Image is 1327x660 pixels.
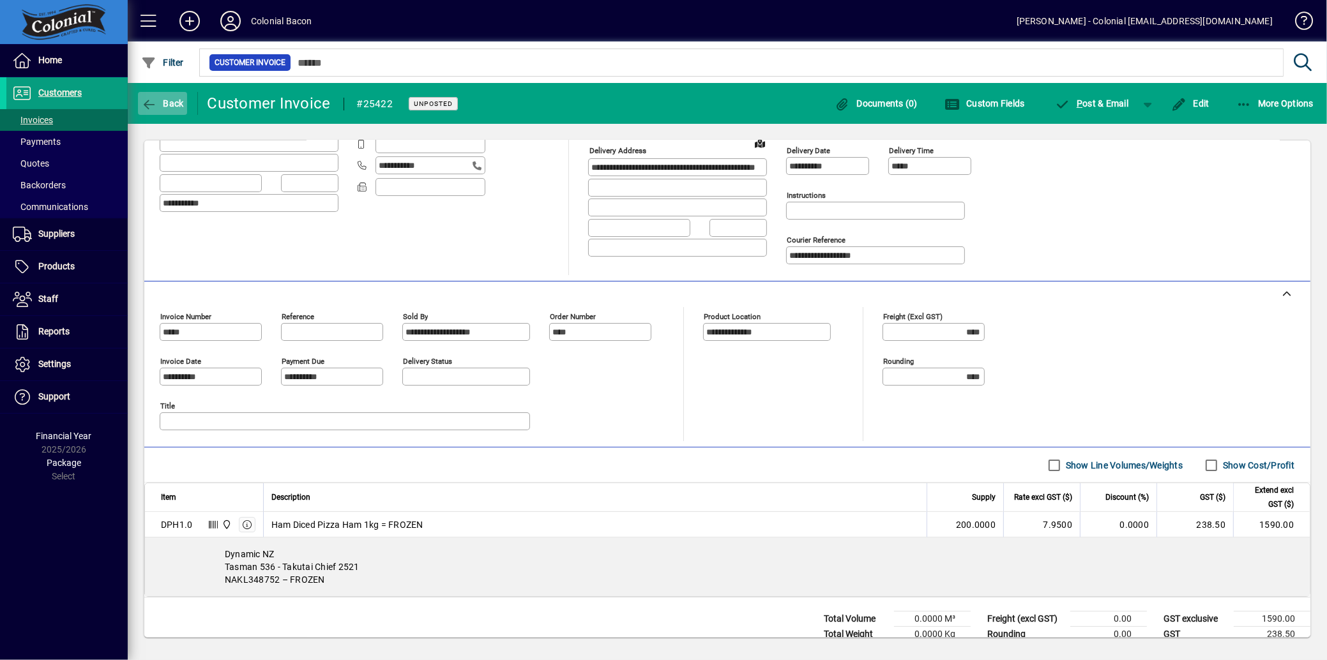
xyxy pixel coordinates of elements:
[1171,98,1209,109] span: Edit
[6,45,128,77] a: Home
[138,51,187,74] button: Filter
[160,357,201,366] mat-label: Invoice date
[6,316,128,348] a: Reports
[1063,459,1183,472] label: Show Line Volumes/Weights
[550,312,596,321] mat-label: Order number
[169,10,210,33] button: Add
[414,100,453,108] span: Unposted
[1236,98,1314,109] span: More Options
[6,381,128,413] a: Support
[6,283,128,315] a: Staff
[972,490,996,504] span: Supply
[817,627,894,642] td: Total Weight
[787,146,830,155] mat-label: Delivery date
[160,312,211,321] mat-label: Invoice number
[941,92,1028,115] button: Custom Fields
[6,251,128,283] a: Products
[1157,627,1234,642] td: GST
[956,518,996,531] span: 200.0000
[128,92,198,115] app-page-header-button: Back
[1220,459,1294,472] label: Show Cost/Profit
[160,401,175,410] mat-label: Title
[210,10,251,33] button: Profile
[145,537,1310,596] div: Dynamic NZ Tasman 536 - Takutai Chief 2521 NAKL348752 – FROZEN
[1233,92,1317,115] button: More Options
[835,98,918,109] span: Documents (0)
[13,158,49,169] span: Quotes
[831,92,921,115] button: Documents (0)
[1234,627,1310,642] td: 238.50
[38,55,62,65] span: Home
[141,98,184,109] span: Back
[161,490,176,504] span: Item
[1241,483,1294,511] span: Extend excl GST ($)
[6,153,128,174] a: Quotes
[1080,512,1156,537] td: 0.0000
[141,57,184,68] span: Filter
[1105,490,1149,504] span: Discount (%)
[981,627,1070,642] td: Rounding
[1070,627,1147,642] td: 0.00
[13,180,66,190] span: Backorders
[251,11,312,31] div: Colonial Bacon
[13,115,53,125] span: Invoices
[271,518,423,531] span: Ham Diced Pizza Ham 1kg = FROZEN
[817,611,894,627] td: Total Volume
[787,236,845,244] mat-label: Courier Reference
[883,357,914,366] mat-label: Rounding
[6,218,128,250] a: Suppliers
[13,137,61,147] span: Payments
[1200,490,1225,504] span: GST ($)
[6,174,128,196] a: Backorders
[787,191,826,200] mat-label: Instructions
[1070,611,1147,627] td: 0.00
[1014,490,1072,504] span: Rate excl GST ($)
[38,294,58,304] span: Staff
[1017,11,1273,31] div: [PERSON_NAME] - Colonial [EMAIL_ADDRESS][DOMAIN_NAME]
[271,490,310,504] span: Description
[1055,98,1129,109] span: ost & Email
[282,312,314,321] mat-label: Reference
[13,202,88,212] span: Communications
[357,94,393,114] div: #25422
[38,326,70,336] span: Reports
[894,627,971,642] td: 0.0000 Kg
[1234,611,1310,627] td: 1590.00
[1168,92,1213,115] button: Edit
[218,518,233,532] span: Colonial Bacon
[282,357,324,366] mat-label: Payment due
[750,133,770,153] a: View on map
[403,312,428,321] mat-label: Sold by
[38,359,71,369] span: Settings
[1156,512,1233,537] td: 238.50
[6,196,128,218] a: Communications
[161,518,193,531] div: DPH1.0
[138,92,187,115] button: Back
[1285,3,1311,44] a: Knowledge Base
[1157,611,1234,627] td: GST exclusive
[215,56,285,69] span: Customer Invoice
[944,98,1025,109] span: Custom Fields
[208,93,331,114] div: Customer Invoice
[981,611,1070,627] td: Freight (excl GST)
[38,229,75,239] span: Suppliers
[6,131,128,153] a: Payments
[403,357,452,366] mat-label: Delivery status
[47,458,81,468] span: Package
[6,109,128,131] a: Invoices
[1012,518,1072,531] div: 7.9500
[1233,512,1310,537] td: 1590.00
[889,146,934,155] mat-label: Delivery time
[704,312,761,321] mat-label: Product location
[1049,92,1135,115] button: Post & Email
[36,431,92,441] span: Financial Year
[883,312,943,321] mat-label: Freight (excl GST)
[38,261,75,271] span: Products
[38,87,82,98] span: Customers
[894,611,971,627] td: 0.0000 M³
[38,391,70,401] span: Support
[6,349,128,380] a: Settings
[1077,98,1082,109] span: P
